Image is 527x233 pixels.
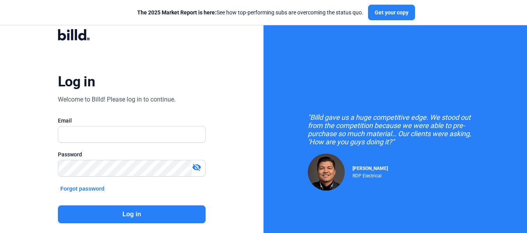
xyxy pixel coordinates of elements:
div: Email [58,117,206,124]
div: Welcome to Billd! Please log in to continue. [58,95,176,104]
button: Forgot password [58,184,107,193]
mat-icon: visibility_off [192,163,201,172]
div: Password [58,151,206,158]
div: See how top-performing subs are overcoming the status quo. [137,9,363,16]
div: Log in [58,73,95,90]
div: RDP Electrical [352,171,388,179]
button: Log in [58,205,206,223]
span: The 2025 Market Report is here: [137,9,216,16]
span: [PERSON_NAME] [352,166,388,171]
button: Get your copy [368,5,415,20]
img: Raul Pacheco [308,154,345,191]
div: "Billd gave us a huge competitive edge. We stood out from the competition because we were able to... [308,113,483,146]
